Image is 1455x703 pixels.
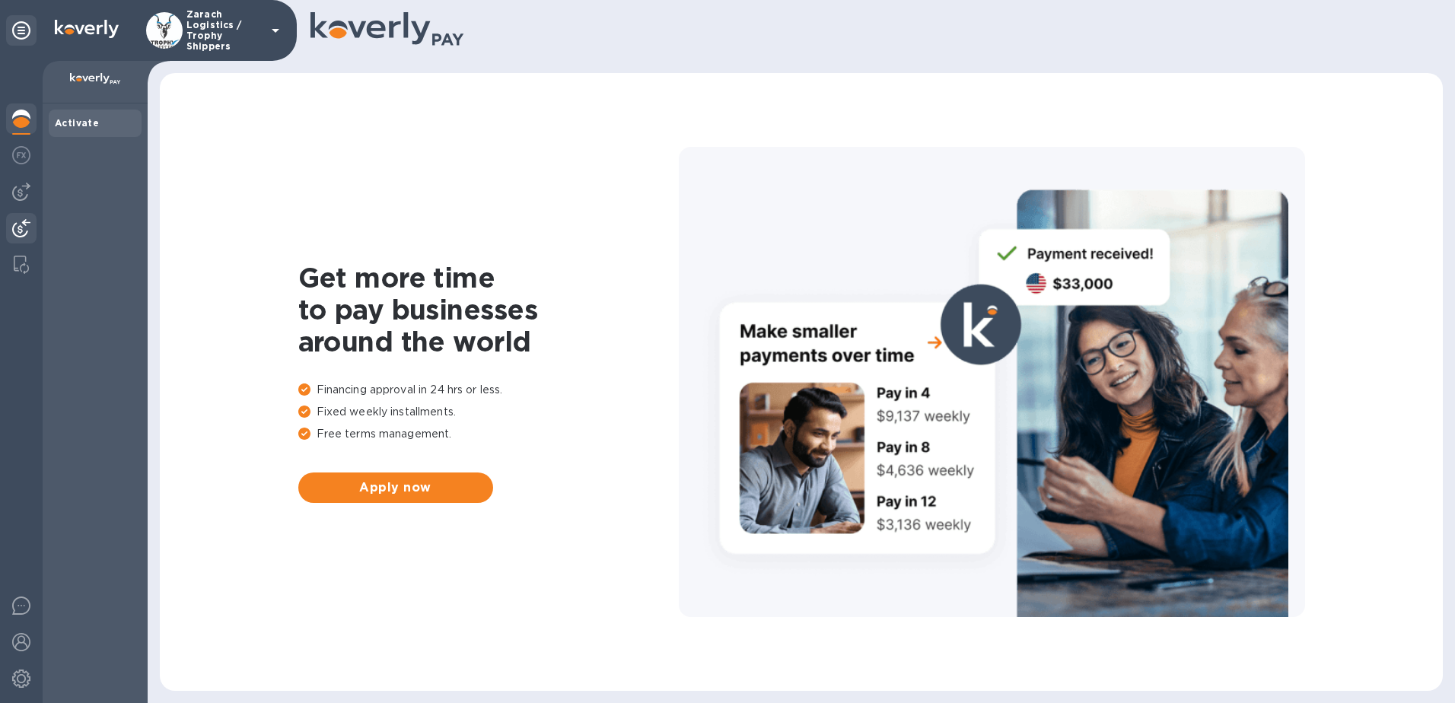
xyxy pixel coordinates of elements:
div: Unpin categories [6,15,37,46]
p: Fixed weekly installments. [298,404,679,420]
b: Activate [55,117,99,129]
p: Free terms management. [298,426,679,442]
p: Zarach Logistics / Trophy Shippers [186,9,263,52]
button: Apply now [298,472,493,503]
img: Logo [55,20,119,38]
p: Financing approval in 24 hrs or less. [298,382,679,398]
img: Foreign exchange [12,146,30,164]
span: Apply now [310,479,481,497]
h1: Get more time to pay businesses around the world [298,262,679,358]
